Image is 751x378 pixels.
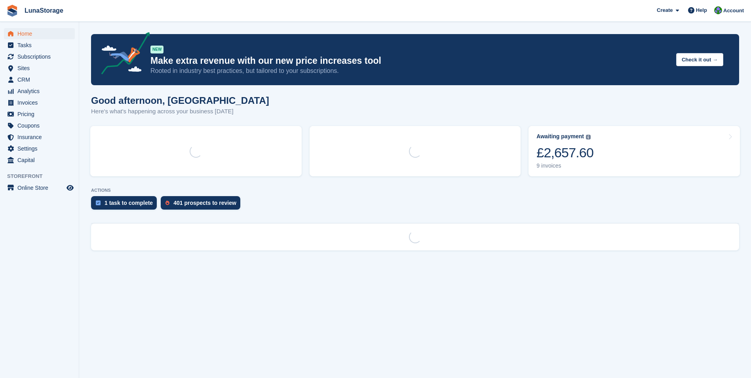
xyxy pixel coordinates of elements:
a: Preview store [65,183,75,193]
span: Sites [17,63,65,74]
span: Account [723,7,744,15]
p: Here's what's happening across your business [DATE] [91,107,269,116]
a: 1 task to complete [91,196,161,214]
a: Awaiting payment £2,657.60 9 invoices [529,126,740,176]
span: Pricing [17,109,65,120]
img: prospect-51fa495bee0391a8d652442698ab0144808aea92771e9ea1ae160a38d050c398.svg [165,200,169,205]
div: Awaiting payment [536,133,584,140]
a: 401 prospects to review [161,196,244,214]
span: Subscriptions [17,51,65,62]
div: £2,657.60 [536,145,593,161]
a: menu [4,40,75,51]
img: price-adjustments-announcement-icon-8257ccfd72463d97f412b2fc003d46551f7dbcb40ab6d574587a9cd5c0d94... [95,32,150,77]
span: CRM [17,74,65,85]
img: icon-info-grey-7440780725fd019a000dd9b08b2336e03edf1995a4989e88bcd33f0948082b44.svg [586,135,591,139]
img: stora-icon-8386f47178a22dfd0bd8f6a31ec36ba5ce8667c1dd55bd0f319d3a0aa187defe.svg [6,5,18,17]
img: task-75834270c22a3079a89374b754ae025e5fb1db73e45f91037f5363f120a921f8.svg [96,200,101,205]
a: menu [4,28,75,39]
span: Insurance [17,132,65,143]
a: menu [4,143,75,154]
span: Analytics [17,86,65,97]
span: Tasks [17,40,65,51]
span: Storefront [7,172,79,180]
span: Coupons [17,120,65,131]
div: 9 invoices [536,162,593,169]
span: Capital [17,155,65,166]
a: menu [4,86,75,97]
a: menu [4,51,75,62]
a: menu [4,182,75,193]
a: menu [4,120,75,131]
p: Rooted in industry best practices, but tailored to your subscriptions. [150,67,670,75]
a: menu [4,155,75,166]
span: Help [696,6,707,14]
span: Online Store [17,182,65,193]
img: Cathal Vaughan [714,6,722,14]
p: Make extra revenue with our new price increases tool [150,55,670,67]
span: Home [17,28,65,39]
a: LunaStorage [21,4,67,17]
a: menu [4,97,75,108]
a: menu [4,63,75,74]
div: 1 task to complete [105,200,153,206]
span: Settings [17,143,65,154]
span: Create [657,6,673,14]
div: NEW [150,46,164,53]
div: 401 prospects to review [173,200,236,206]
a: menu [4,132,75,143]
h1: Good afternoon, [GEOGRAPHIC_DATA] [91,95,269,106]
p: ACTIONS [91,188,739,193]
button: Check it out → [676,53,723,66]
a: menu [4,109,75,120]
a: menu [4,74,75,85]
span: Invoices [17,97,65,108]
